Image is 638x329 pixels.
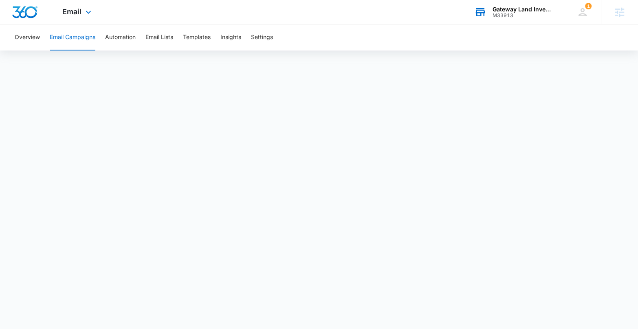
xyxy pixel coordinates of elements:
button: Automation [105,24,136,50]
button: Templates [183,24,211,50]
button: Email Lists [145,24,173,50]
span: Email [62,7,81,16]
button: Settings [251,24,273,50]
div: account name [493,6,552,13]
button: Email Campaigns [50,24,95,50]
span: 1 [585,3,592,9]
button: Insights [220,24,241,50]
div: notifications count [585,3,592,9]
div: account id [493,13,552,18]
button: Overview [15,24,40,50]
